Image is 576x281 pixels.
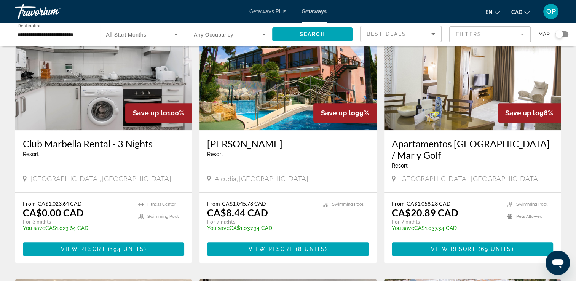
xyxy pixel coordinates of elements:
span: Destination [18,23,42,28]
p: For 7 nights [207,218,315,225]
p: CA$1,037.34 CAD [207,225,315,231]
span: From [207,200,220,207]
span: Search [299,31,325,37]
button: Change currency [511,6,530,18]
span: You save [23,225,45,231]
span: 194 units [110,246,144,252]
span: CAD [511,9,522,15]
a: [PERSON_NAME] [207,138,369,149]
span: en [485,9,493,15]
p: CA$0.00 CAD [23,207,84,218]
a: Club Marbella Rental - 3 Nights [23,138,184,149]
p: CA$8.44 CAD [207,207,268,218]
img: 2930I01X.jpg [384,8,561,130]
span: From [392,200,405,207]
span: Save up to [133,109,167,117]
a: Apartamentos [GEOGRAPHIC_DATA] / Mar y Golf [392,138,553,161]
span: ( ) [476,246,514,252]
span: CA$1,058.23 CAD [407,200,451,207]
a: Travorium [15,2,91,21]
p: CA$1,023.64 CAD [23,225,131,231]
button: Filter [449,26,531,43]
span: Map [538,29,550,40]
span: Save up to [505,109,539,117]
span: All Start Months [106,32,147,38]
span: Best Deals [367,31,406,37]
button: User Menu [541,3,561,19]
span: Resort [392,163,408,169]
button: View Resort(69 units) [392,242,553,256]
span: Save up to [321,109,355,117]
span: Swimming Pool [147,214,179,219]
p: CA$1,037.34 CAD [392,225,499,231]
span: Pets Allowed [516,214,542,219]
button: View Resort(8 units) [207,242,369,256]
span: ( ) [294,246,327,252]
span: Resort [23,151,39,157]
span: Swimming Pool [516,202,547,207]
mat-select: Sort by [367,29,435,38]
span: 8 units [298,246,325,252]
span: CA$1,023.64 CAD [38,200,82,207]
a: Getaways [302,8,327,14]
button: Change language [485,6,500,18]
div: 99% [313,103,377,123]
span: 69 units [481,246,512,252]
iframe: Button to launch messaging window [546,251,570,275]
span: Fitness Center [147,202,176,207]
button: View Resort(194 units) [23,242,184,256]
span: View Resort [61,246,105,252]
img: 2821O01X.jpg [199,8,376,130]
a: Getaways Plus [249,8,286,14]
span: View Resort [249,246,294,252]
p: CA$20.89 CAD [392,207,458,218]
p: For 7 nights [392,218,499,225]
span: [GEOGRAPHIC_DATA], [GEOGRAPHIC_DATA] [30,174,171,183]
span: From [23,200,36,207]
span: Swimming Pool [332,202,363,207]
span: You save [207,225,230,231]
span: OP [546,8,556,15]
span: View Resort [431,246,476,252]
span: You save [392,225,414,231]
span: ( ) [106,246,147,252]
span: [GEOGRAPHIC_DATA], [GEOGRAPHIC_DATA] [399,174,540,183]
span: Resort [207,151,223,157]
p: For 3 nights [23,218,131,225]
span: Alcudia, [GEOGRAPHIC_DATA] [215,174,308,183]
span: Any Occupancy [194,32,233,38]
img: 2404I01X.jpg [15,8,192,130]
div: 100% [125,103,192,123]
button: Search [272,27,353,41]
div: 98% [498,103,561,123]
span: CA$1,045.78 CAD [222,200,266,207]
